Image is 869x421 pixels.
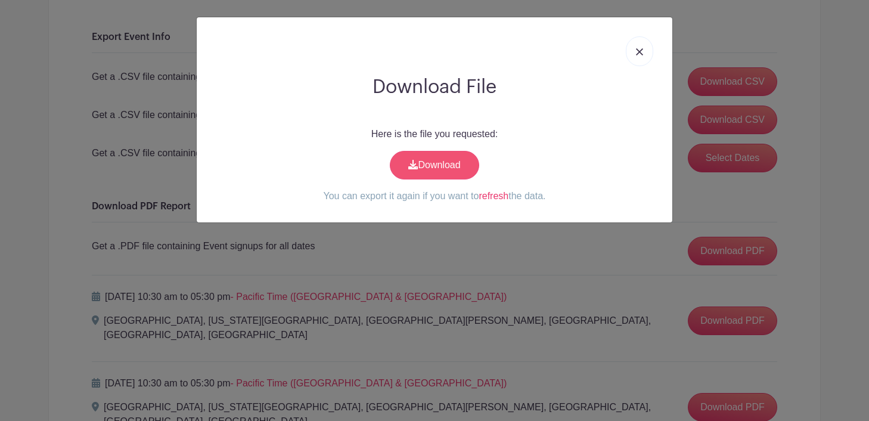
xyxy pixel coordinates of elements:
[390,151,479,179] a: Download
[206,76,663,98] h2: Download File
[479,191,508,201] a: refresh
[206,127,663,141] p: Here is the file you requested:
[206,189,663,203] p: You can export it again if you want to the data.
[636,48,643,55] img: close_button-5f87c8562297e5c2d7936805f587ecaba9071eb48480494691a3f1689db116b3.svg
